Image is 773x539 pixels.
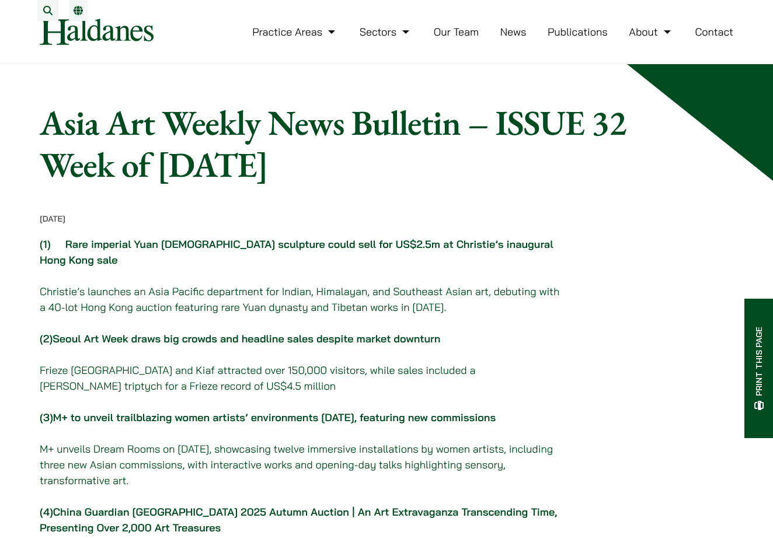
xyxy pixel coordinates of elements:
strong: (1) [40,237,51,251]
a: Practice Areas [252,25,338,38]
a: Switch to EN [74,6,83,15]
strong: (3) [40,411,496,424]
a: Rare imperial Yuan [DEMOGRAPHIC_DATA] sculpture could sell for US$2.5m at Christie’s inaugural Ho... [40,237,553,267]
b: (4) [40,505,53,519]
h1: Asia Art Weekly News Bulletin – ISSUE 32 Week of [DATE] [40,101,646,185]
a: Sectors [360,25,412,38]
a: Our Team [434,25,479,38]
p: Frieze [GEOGRAPHIC_DATA] and Kiaf attracted over 150,000 visitors, while sales included a [PERSON... [40,362,560,394]
a: About [629,25,673,38]
a: News [500,25,527,38]
a: M+ to unveil trailblazing women artists’ environments [DATE], featuring new commissions [53,411,496,424]
a: Seoul Art Week draws big crowds and headline sales despite market downturn [53,332,440,345]
a: Publications [548,25,608,38]
p: Christie’s launches an Asia Pacific department for Indian, Himalayan, and Southeast Asian art, de... [40,283,560,315]
img: Logo of Haldanes [40,19,154,45]
time: [DATE] [40,213,65,224]
a: China Guardian [GEOGRAPHIC_DATA] 2025 Autumn Auction | An Art Extravaganza Transcending Time, Pre... [40,505,557,534]
strong: (2) [40,332,440,345]
p: M+ unveils Dream Rooms on [DATE], showcasing twelve immersive installations by women artists, inc... [40,441,560,488]
a: Contact [695,25,733,38]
